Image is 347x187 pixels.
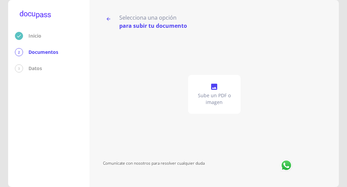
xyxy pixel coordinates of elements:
p: Comunícate con nosotros para resolver cualquier duda [103,159,270,173]
p: Documentos [28,49,58,56]
img: logo [15,7,56,24]
div: 3 [15,64,23,72]
p: Sube un PDF o imagen [191,92,238,106]
p: para subir tu documento [119,22,187,30]
p: Datos [28,65,42,72]
div: 2 [15,48,23,56]
p: Selecciona una opción [119,14,187,22]
img: whatsapp logo [280,159,293,172]
p: Inicio [28,33,41,39]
